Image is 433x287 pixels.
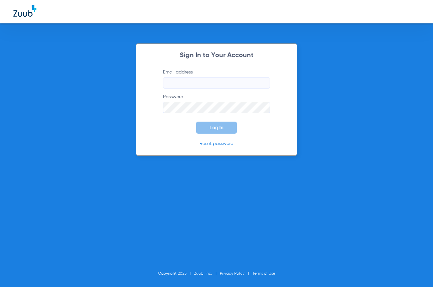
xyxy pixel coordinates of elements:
[209,125,224,130] span: Log In
[163,77,270,89] input: Email address
[163,94,270,113] label: Password
[153,52,280,59] h2: Sign In to Your Account
[252,272,275,276] a: Terms of Use
[194,270,220,277] li: Zuub, Inc.
[163,102,270,113] input: Password
[196,122,237,134] button: Log In
[199,141,234,146] a: Reset password
[13,5,36,17] img: Zuub Logo
[158,270,194,277] li: Copyright 2025
[220,272,245,276] a: Privacy Policy
[163,69,270,89] label: Email address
